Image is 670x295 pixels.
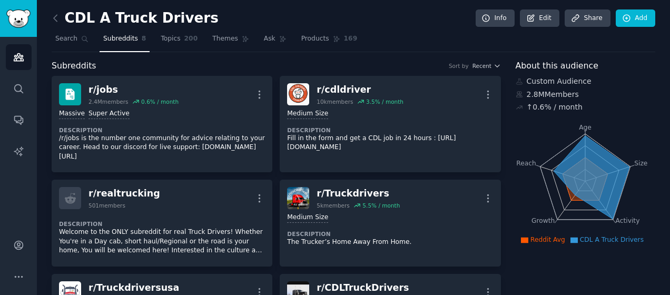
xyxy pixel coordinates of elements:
[616,9,655,27] a: Add
[531,217,555,224] tspan: Growth
[287,187,309,209] img: Truckdrivers
[287,238,493,247] p: The Trucker’s Home Away From Home.
[59,126,265,134] dt: Description
[449,62,469,70] div: Sort by
[88,281,179,294] div: r/ Truckdriversusa
[516,60,598,73] span: About this audience
[88,98,129,105] div: 2.4M members
[212,34,238,44] span: Themes
[52,60,96,73] span: Subreddits
[280,76,500,172] a: cdldriverr/cdldriver10kmembers3.5% / monthMedium SizeDescriptionFill in the form and get a CDL jo...
[476,9,515,27] a: Info
[317,281,409,294] div: r/ CDLTruckDrivers
[52,31,92,52] a: Search
[184,34,198,44] span: 200
[317,98,353,105] div: 10k members
[516,89,656,100] div: 2.8M Members
[209,31,253,52] a: Themes
[141,98,179,105] div: 0.6 % / month
[157,31,201,52] a: Topics200
[88,109,130,119] div: Super Active
[59,228,265,255] p: Welcome to the ONLY subreddit for real Truck Drivers! Whether You're in a Day cab, short haul/Reg...
[59,83,81,105] img: jobs
[52,76,272,172] a: jobsr/jobs2.4Mmembers0.6% / monthMassiveSuper ActiveDescription/r/jobs is the number one communit...
[362,202,400,209] div: 5.5 % / month
[103,34,138,44] span: Subreddits
[615,217,639,224] tspan: Activity
[516,76,656,87] div: Custom Audience
[634,159,647,166] tspan: Size
[472,62,491,70] span: Recent
[344,34,358,44] span: 169
[287,126,493,134] dt: Description
[52,180,272,267] a: r/realtrucking501membersDescriptionWelcome to the ONLY subreddit for real Truck Drivers! Whether ...
[580,236,644,243] span: CDL A Truck Drivers
[298,31,361,52] a: Products169
[55,34,77,44] span: Search
[142,34,146,44] span: 8
[59,134,265,162] p: /r/jobs is the number one community for advice relating to your career. Head to our discord for l...
[280,180,500,267] a: Truckdriversr/Truckdrivers5kmembers5.5% / monthMedium SizeDescriptionThe Trucker’s Home Away From...
[88,187,160,200] div: r/ realtrucking
[317,202,350,209] div: 5k members
[472,62,501,70] button: Recent
[565,9,610,27] a: Share
[264,34,275,44] span: Ask
[579,124,592,131] tspan: Age
[520,9,559,27] a: Edit
[287,134,493,152] p: Fill in the form and get a CDL job in 24 hours : [URL][DOMAIN_NAME]
[287,213,328,223] div: Medium Size
[366,98,403,105] div: 3.5 % / month
[59,109,85,119] div: Massive
[516,159,536,166] tspan: Reach
[527,102,583,113] div: ↑ 0.6 % / month
[530,236,565,243] span: Reddit Avg
[59,220,265,228] dt: Description
[301,34,329,44] span: Products
[260,31,290,52] a: Ask
[88,83,179,96] div: r/ jobs
[88,202,125,209] div: 501 members
[52,10,219,27] h2: CDL A Truck Drivers
[100,31,150,52] a: Subreddits8
[287,230,493,238] dt: Description
[287,109,328,119] div: Medium Size
[287,83,309,105] img: cdldriver
[317,187,400,200] div: r/ Truckdrivers
[6,9,31,28] img: GummySearch logo
[317,83,403,96] div: r/ cdldriver
[161,34,180,44] span: Topics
